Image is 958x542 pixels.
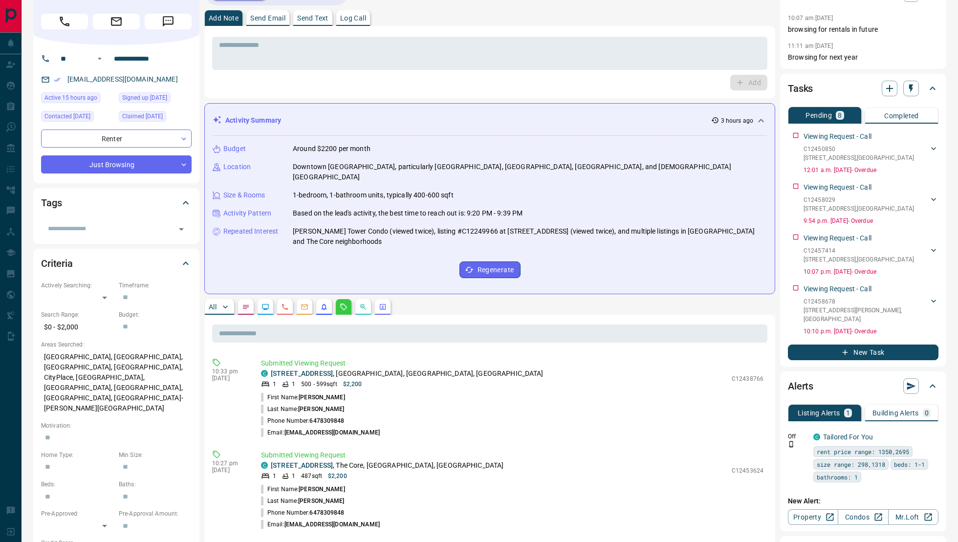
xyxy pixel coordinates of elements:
span: [PERSON_NAME] [298,498,344,504]
button: Open [94,53,106,65]
p: Viewing Request - Call [804,131,871,142]
p: 10:07 am [DATE] [788,15,833,22]
span: [PERSON_NAME] [299,394,345,401]
p: 500 - 599 sqft [301,380,337,389]
p: $2,200 [343,380,362,389]
p: 1 [273,380,276,389]
button: Open [174,222,188,236]
h2: Criteria [41,256,73,271]
p: [STREET_ADDRESS] , [GEOGRAPHIC_DATA] [804,153,914,162]
p: $2,200 [328,472,347,480]
div: C12458029[STREET_ADDRESS],[GEOGRAPHIC_DATA] [804,194,938,215]
span: [PERSON_NAME] [299,486,345,493]
p: 1 [292,380,295,389]
p: C12457414 [804,246,914,255]
span: size range: 298,1318 [817,459,885,469]
p: 1 [273,472,276,480]
p: [PERSON_NAME] Tower Condo (viewed twice), listing #C12249966 at [STREET_ADDRESS] (viewed twice), ... [293,226,767,247]
p: C12453624 [732,466,763,475]
p: Baths: [119,480,192,489]
span: Contacted [DATE] [44,111,90,121]
span: 6478309848 [309,509,344,516]
svg: Lead Browsing Activity [261,303,269,311]
svg: Email Verified [54,76,61,83]
div: Wed Oct 08 2025 [41,111,114,125]
p: Size & Rooms [223,190,265,200]
p: Around $2200 per month [293,144,370,154]
p: Phone Number: [261,416,345,425]
svg: Listing Alerts [320,303,328,311]
div: Tags [41,191,192,215]
p: Areas Searched: [41,340,192,349]
span: bathrooms: 1 [817,472,858,482]
p: Log Call [340,15,366,22]
p: Off [788,432,807,441]
p: Min Size: [119,451,192,459]
span: beds: 1-1 [894,459,925,469]
p: Pending [806,112,832,119]
p: 487 sqft [301,472,322,480]
a: Property [788,509,838,525]
p: [STREET_ADDRESS] , [GEOGRAPHIC_DATA] [804,204,914,213]
svg: Opportunities [359,303,367,311]
p: Submitted Viewing Request [261,450,763,460]
svg: Agent Actions [379,303,387,311]
p: [STREET_ADDRESS] , [GEOGRAPHIC_DATA] [804,255,914,264]
p: Pre-Approved: [41,509,114,518]
p: 8 [838,112,842,119]
p: Browsing for next year [788,52,938,63]
a: [STREET_ADDRESS] [271,369,333,377]
p: C12458678 [804,297,929,306]
span: Signed up [DATE] [122,93,167,103]
p: Based on the lead's activity, the best time to reach out is: 9:20 PM - 9:39 PM [293,208,523,218]
div: condos.ca [813,434,820,440]
p: Search Range: [41,310,114,319]
svg: Emails [301,303,308,311]
p: 1-bedroom, 1-bathroom units, typically 400-600 sqft [293,190,454,200]
svg: Notes [242,303,250,311]
div: C12450850[STREET_ADDRESS],[GEOGRAPHIC_DATA] [804,143,938,164]
span: Claimed [DATE] [122,111,163,121]
p: Budget [223,144,246,154]
p: Submitted Viewing Request [261,358,763,369]
div: Activity Summary3 hours ago [213,111,767,130]
p: Viewing Request - Call [804,233,871,243]
div: Alerts [788,374,938,398]
button: New Task [788,345,938,360]
p: 10:07 p.m. [DATE] - Overdue [804,267,938,276]
a: Tailored For You [823,433,873,441]
p: Add Note [209,15,239,22]
p: 10:27 pm [212,460,246,467]
div: Criteria [41,252,192,275]
p: 10:10 p.m. [DATE] - Overdue [804,327,938,336]
div: Tasks [788,77,938,100]
button: Regenerate [459,261,521,278]
p: Building Alerts [872,410,919,416]
p: 10:33 pm [212,368,246,375]
span: Email [93,14,140,29]
h2: Tasks [788,81,813,96]
p: 3 hours ago [721,116,753,125]
p: Email: [261,520,380,529]
p: New Alert: [788,496,938,506]
a: [EMAIL_ADDRESS][DOMAIN_NAME] [67,75,178,83]
p: All [209,304,217,310]
span: Message [145,14,192,29]
p: , The Core, [GEOGRAPHIC_DATA], [GEOGRAPHIC_DATA] [271,460,503,471]
div: Fri Oct 10 2025 [119,111,192,125]
span: [PERSON_NAME] [298,406,344,412]
p: [GEOGRAPHIC_DATA], [GEOGRAPHIC_DATA], [GEOGRAPHIC_DATA], [GEOGRAPHIC_DATA], CityPlace, [GEOGRAPHI... [41,349,192,416]
p: [STREET_ADDRESS][PERSON_NAME] , [GEOGRAPHIC_DATA] [804,306,929,324]
p: Location [223,162,251,172]
div: condos.ca [261,462,268,469]
div: Renter [41,130,192,148]
p: Actively Searching: [41,281,114,290]
p: Send Text [297,15,328,22]
p: Completed [884,112,919,119]
a: Mr.Loft [888,509,938,525]
p: Email: [261,428,380,437]
p: 12:01 a.m. [DATE] - Overdue [804,166,938,174]
p: 1 [846,410,850,416]
p: Repeated Interest [223,226,278,237]
p: [DATE] [212,467,246,474]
